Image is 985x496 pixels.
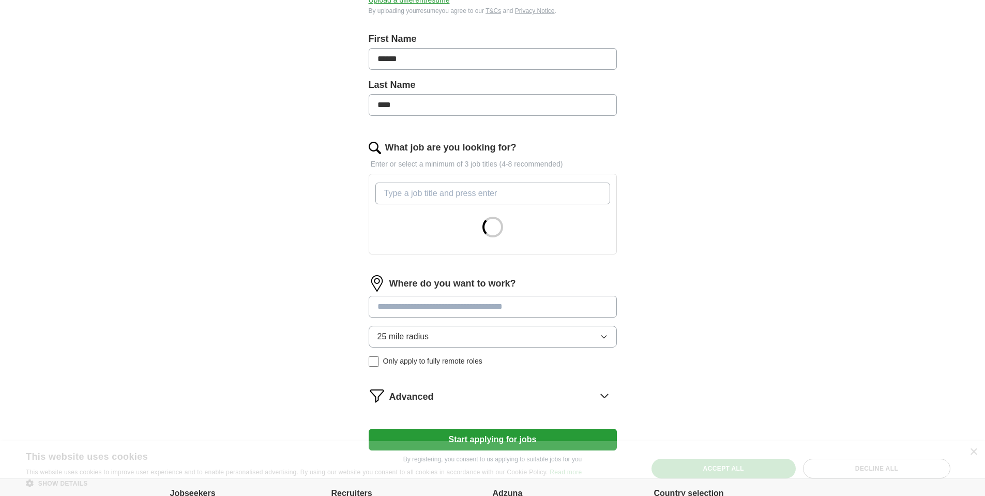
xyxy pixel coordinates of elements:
[369,159,617,170] p: Enter or select a minimum of 3 job titles (4-8 recommended)
[389,277,516,291] label: Where do you want to work?
[651,459,796,478] div: Accept all
[486,7,501,14] a: T&Cs
[38,480,88,487] span: Show details
[515,7,555,14] a: Privacy Notice
[26,469,548,476] span: This website uses cookies to improve user experience and to enable personalised advertising. By u...
[369,387,385,404] img: filter
[803,459,950,478] div: Decline all
[389,390,434,404] span: Advanced
[377,330,429,343] span: 25 mile radius
[550,469,582,476] a: Read more, opens a new window
[969,448,977,456] div: Close
[385,141,517,155] label: What job are you looking for?
[26,478,582,488] div: Show details
[369,356,379,367] input: Only apply to fully remote roles
[369,275,385,292] img: location.png
[369,6,617,16] div: By uploading your resume you agree to our and .
[369,78,617,92] label: Last Name
[26,447,556,463] div: This website uses cookies
[375,183,610,204] input: Type a job title and press enter
[369,142,381,154] img: search.png
[369,32,617,46] label: First Name
[383,356,482,367] span: Only apply to fully remote roles
[369,326,617,348] button: 25 mile radius
[369,429,617,450] button: Start applying for jobs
